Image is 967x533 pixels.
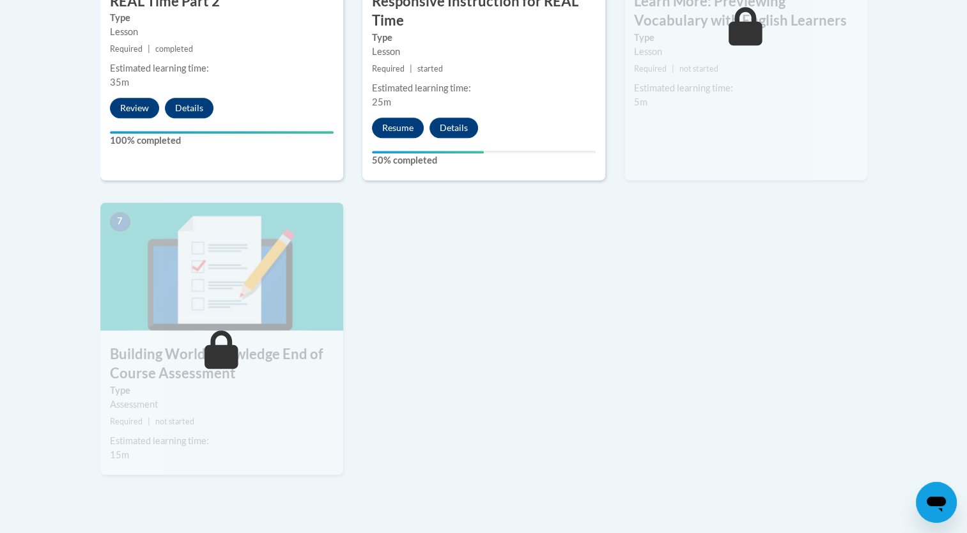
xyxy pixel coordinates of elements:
label: Type [634,31,858,45]
h3: Building World Knowledge End of Course Assessment [100,344,343,384]
span: 25m [372,97,391,107]
span: | [148,44,150,54]
span: | [148,417,150,426]
span: completed [155,44,193,54]
button: Details [429,118,478,138]
div: Your progress [110,131,334,134]
div: Estimated learning time: [110,434,334,448]
div: Lesson [110,25,334,39]
div: Your progress [372,151,484,153]
label: 100% completed [110,134,334,148]
label: 50% completed [372,153,596,167]
div: Estimated learning time: [110,61,334,75]
div: Lesson [372,45,596,59]
label: Type [110,383,334,398]
button: Details [165,98,213,118]
div: Lesson [634,45,858,59]
span: | [672,64,674,73]
button: Review [110,98,159,118]
span: 5m [634,97,647,107]
span: Required [110,417,143,426]
div: Assessment [110,398,334,412]
div: Estimated learning time: [372,81,596,95]
span: not started [155,417,194,426]
span: Required [372,64,405,73]
span: 15m [110,449,129,460]
label: Type [372,31,596,45]
span: 7 [110,212,130,231]
button: Resume [372,118,424,138]
span: not started [679,64,718,73]
span: Required [110,44,143,54]
span: started [417,64,443,73]
span: Required [634,64,667,73]
label: Type [110,11,334,25]
div: Estimated learning time: [634,81,858,95]
span: 35m [110,77,129,88]
span: | [410,64,412,73]
iframe: Button to launch messaging window [916,482,957,523]
img: Course Image [100,203,343,330]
